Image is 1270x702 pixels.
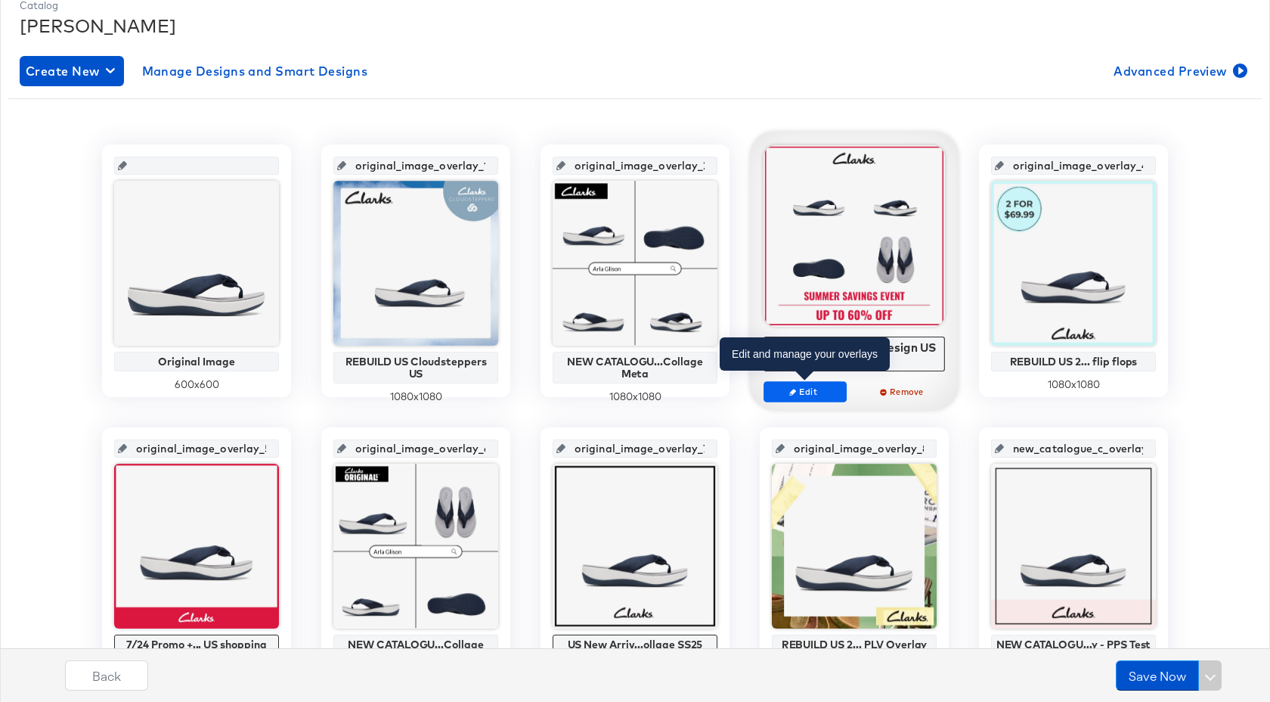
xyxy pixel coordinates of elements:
[862,381,945,402] button: Remove
[770,386,840,397] span: Edit
[1107,56,1250,86] button: Advanced Preview
[20,56,124,86] button: Create New
[20,13,1250,39] div: [PERSON_NAME]
[869,386,938,397] span: Remove
[65,660,148,691] button: Back
[995,356,1152,368] div: REBUILD US 2... flip flops
[556,356,714,380] div: NEW CATALOGU...Collage Meta
[768,340,941,367] div: 7/24 collage smart design US Shopping
[26,61,118,82] span: Create New
[333,390,498,404] div: 1080 x 1080
[337,356,494,380] div: REBUILD US Cloudsteppers US
[553,390,717,404] div: 1080 x 1080
[142,61,368,82] span: Manage Designs and Smart Designs
[764,381,847,402] button: Edit
[136,56,374,86] button: Manage Designs and Smart Designs
[991,377,1156,392] div: 1080 x 1080
[1116,660,1199,691] button: Save Now
[114,377,279,392] div: 600 x 600
[118,356,275,368] div: Original Image
[1114,61,1244,82] span: Advanced Preview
